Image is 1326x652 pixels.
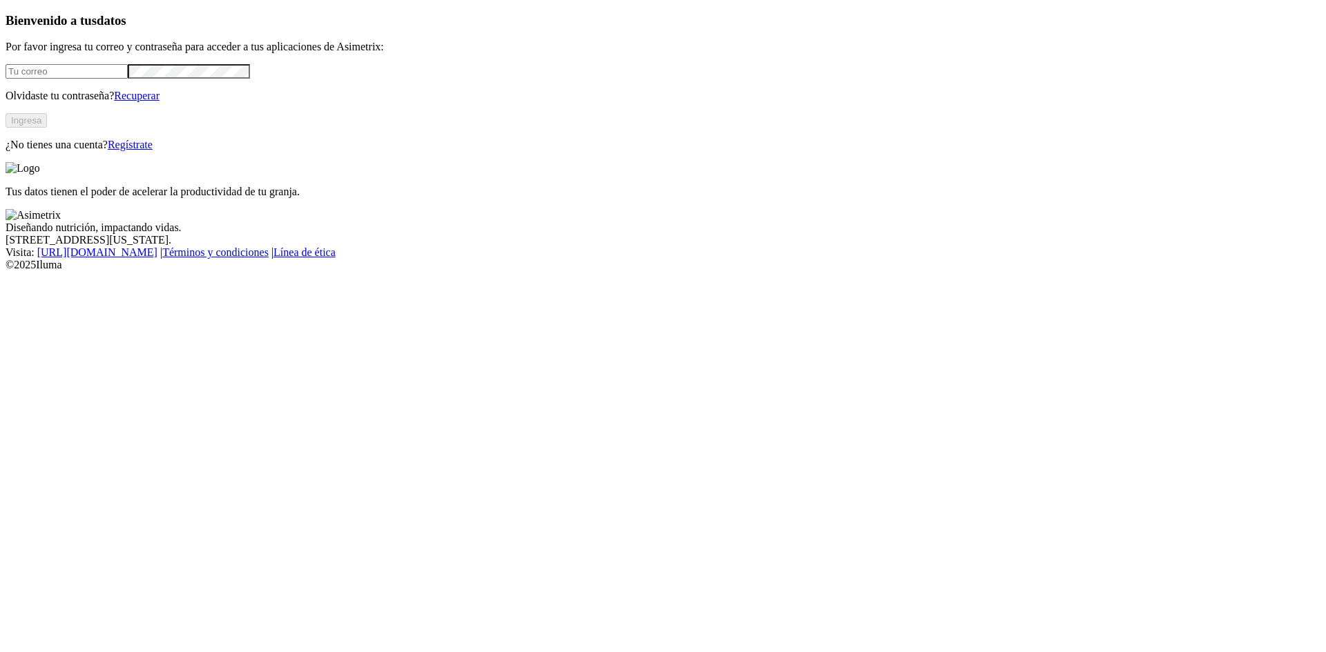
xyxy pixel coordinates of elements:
[273,246,336,258] a: Línea de ética
[6,221,1320,234] div: Diseñando nutrición, impactando vidas.
[6,90,1320,102] p: Olvidaste tu contraseña?
[6,64,128,79] input: Tu correo
[114,90,160,101] a: Recuperar
[6,234,1320,246] div: [STREET_ADDRESS][US_STATE].
[6,162,40,175] img: Logo
[108,139,153,150] a: Regístrate
[6,259,1320,271] div: © 2025 Iluma
[162,246,269,258] a: Términos y condiciones
[6,186,1320,198] p: Tus datos tienen el poder de acelerar la productividad de tu granja.
[6,13,1320,28] h3: Bienvenido a tus
[6,246,1320,259] div: Visita : | |
[97,13,126,28] span: datos
[6,139,1320,151] p: ¿No tienes una cuenta?
[6,209,61,221] img: Asimetrix
[37,246,157,258] a: [URL][DOMAIN_NAME]
[6,113,47,128] button: Ingresa
[6,41,1320,53] p: Por favor ingresa tu correo y contraseña para acceder a tus aplicaciones de Asimetrix:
